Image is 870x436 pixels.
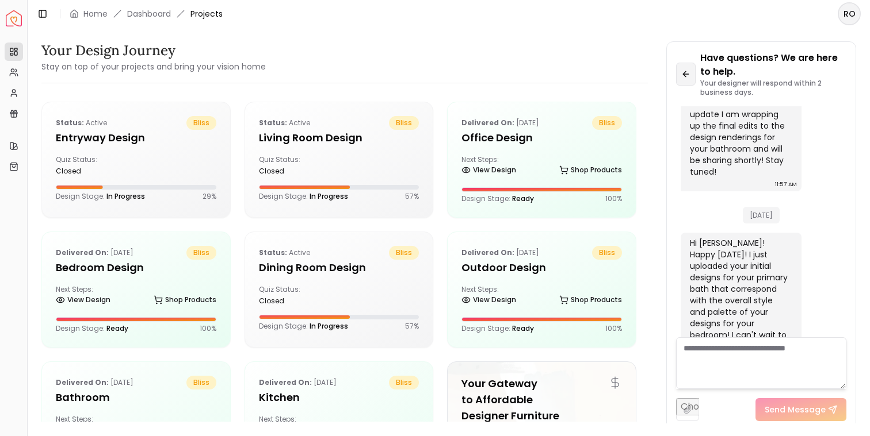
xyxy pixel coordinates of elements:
p: [DATE] [56,246,133,260]
span: [DATE] [743,207,780,223]
span: bliss [389,376,419,389]
p: Have questions? We are here to help. [700,51,846,79]
b: Status: [259,248,287,257]
span: In Progress [310,321,348,331]
div: Next Steps: [461,285,622,308]
span: In Progress [106,191,145,201]
p: 100 % [605,194,622,203]
p: Design Stage: [461,194,534,203]
h3: Your Design Journey [41,41,266,60]
b: Status: [259,118,287,128]
p: [DATE] [461,116,539,130]
a: View Design [56,292,110,308]
span: bliss [389,246,419,260]
div: Quiz Status: [259,155,334,176]
p: Design Stage: [56,192,145,201]
h5: Bedroom design [56,260,216,276]
img: Spacejoy Logo [6,10,22,26]
h5: entryway design [56,130,216,146]
a: Shop Products [559,292,622,308]
p: [DATE] [461,246,539,260]
div: closed [259,296,334,306]
div: 11:57 AM [775,179,797,190]
b: Delivered on: [461,248,514,257]
p: active [259,246,310,260]
a: View Design [461,162,516,178]
div: closed [56,167,131,176]
p: 57 % [405,322,419,331]
b: Delivered on: [56,248,109,257]
small: Stay on top of your projects and bring your vision home [41,61,266,72]
span: bliss [592,246,622,260]
div: Hi [PERSON_NAME]! Happy [DATE]! I just uploaded your initial designs for your primary bath that c... [690,237,790,375]
p: Design Stage: [56,324,128,333]
span: Ready [512,194,534,203]
a: Spacejoy [6,10,22,26]
span: bliss [186,116,216,130]
p: Design Stage: [259,322,348,331]
button: RO [838,2,861,25]
p: active [56,116,107,130]
span: In Progress [310,191,348,201]
p: Design Stage: [259,192,348,201]
h5: Living Room design [259,130,419,146]
span: bliss [389,116,419,130]
div: Next Steps: [56,285,216,308]
span: Ready [512,323,534,333]
span: bliss [186,376,216,389]
b: Delivered on: [259,377,312,387]
h5: Office design [461,130,622,146]
span: bliss [592,116,622,130]
p: 29 % [203,192,216,201]
p: Your designer will respond within 2 business days. [700,79,846,97]
span: bliss [186,246,216,260]
h5: Your Gateway to Affordable Designer Furniture [461,376,622,424]
p: active [259,116,310,130]
h5: Dining Room design [259,260,419,276]
div: Quiz Status: [56,155,131,176]
p: [DATE] [56,376,133,389]
a: Shop Products [154,292,216,308]
b: Delivered on: [461,118,514,128]
nav: breadcrumb [70,8,223,20]
div: closed [259,167,334,176]
p: 57 % [405,192,419,201]
div: Next Steps: [461,155,622,178]
a: View Design [461,292,516,308]
b: Delivered on: [56,377,109,387]
div: Quiz Status: [259,285,334,306]
a: Home [83,8,108,20]
p: 100 % [605,324,622,333]
div: Hi [PERSON_NAME]! [PERSON_NAME] here --- wanted to share an update I am wrapping up the final edi... [690,74,790,178]
h5: Kitchen [259,389,419,406]
p: 100 % [200,324,216,333]
a: Dashboard [127,8,171,20]
b: Status: [56,118,84,128]
h5: Outdoor design [461,260,622,276]
p: [DATE] [259,376,337,389]
p: Design Stage: [461,324,534,333]
h5: Bathroom [56,389,216,406]
span: Projects [190,8,223,20]
span: RO [839,3,860,24]
a: Shop Products [559,162,622,178]
span: Ready [106,323,128,333]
